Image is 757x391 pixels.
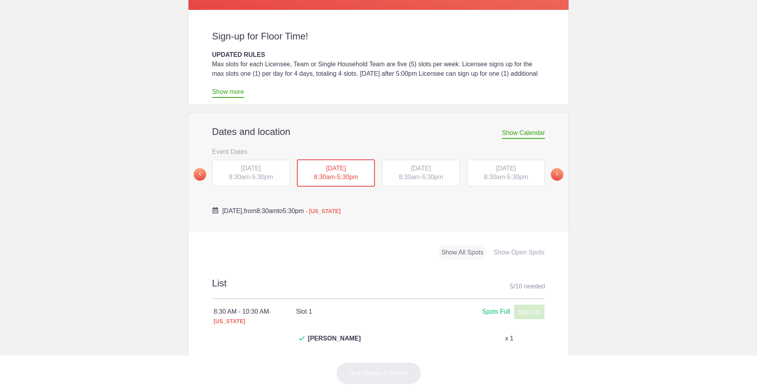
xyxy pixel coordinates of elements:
[510,281,545,292] div: 5 10 needed
[214,309,271,324] span: - [US_STATE]
[411,165,431,172] span: [DATE]
[297,159,375,187] div: -
[212,126,545,138] h2: Dates and location
[212,207,218,213] img: Cal purple
[212,30,545,42] h2: Sign-up for Floor Time!
[399,174,420,180] span: 8:30am
[296,159,375,187] button: [DATE] 8:30am-5:30pm
[212,60,545,97] div: Max slots for each Licensee, Team or Single Household Team are five (5) slots per week. Licensee ...
[382,159,461,187] button: [DATE] 8:30am-5:30pm
[326,165,346,172] span: [DATE]
[513,283,515,290] span: /
[214,307,296,326] div: 8:30 AM - 10:30 AM
[222,208,341,214] span: from to
[507,174,528,180] span: 5:30pm
[308,334,361,353] span: [PERSON_NAME]
[296,307,420,316] h4: Slot 1
[299,336,305,341] img: Check dark green
[382,160,460,187] div: -
[212,51,265,58] strong: UPDATED RULES
[482,307,510,317] div: Spots Full
[438,245,487,260] div: Show All Spots
[212,159,291,187] button: [DATE] 8:30am-5:30pm
[484,174,505,180] span: 8:30am
[256,208,277,214] span: 8:30am
[467,159,546,187] button: [DATE] 8:30am-5:30pm
[422,174,443,180] span: 5:30pm
[222,208,244,214] span: [DATE],
[314,174,335,180] span: 8:30am
[212,160,290,187] div: -
[496,165,516,172] span: [DATE]
[212,88,244,98] a: Show more
[212,277,545,299] h2: List
[336,362,421,384] button: Next: Review & Confirm
[252,174,273,180] span: 5:30pm
[306,208,341,214] span: - [US_STATE]
[212,146,545,157] h3: Event Dates
[283,208,304,214] span: 5:30pm
[490,245,548,260] div: Show Open Spots
[502,129,545,139] span: Show Calendar
[241,165,261,172] span: [DATE]
[337,174,358,180] span: 5:30pm
[467,160,545,187] div: -
[505,334,513,343] p: x 1
[229,174,250,180] span: 8:30am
